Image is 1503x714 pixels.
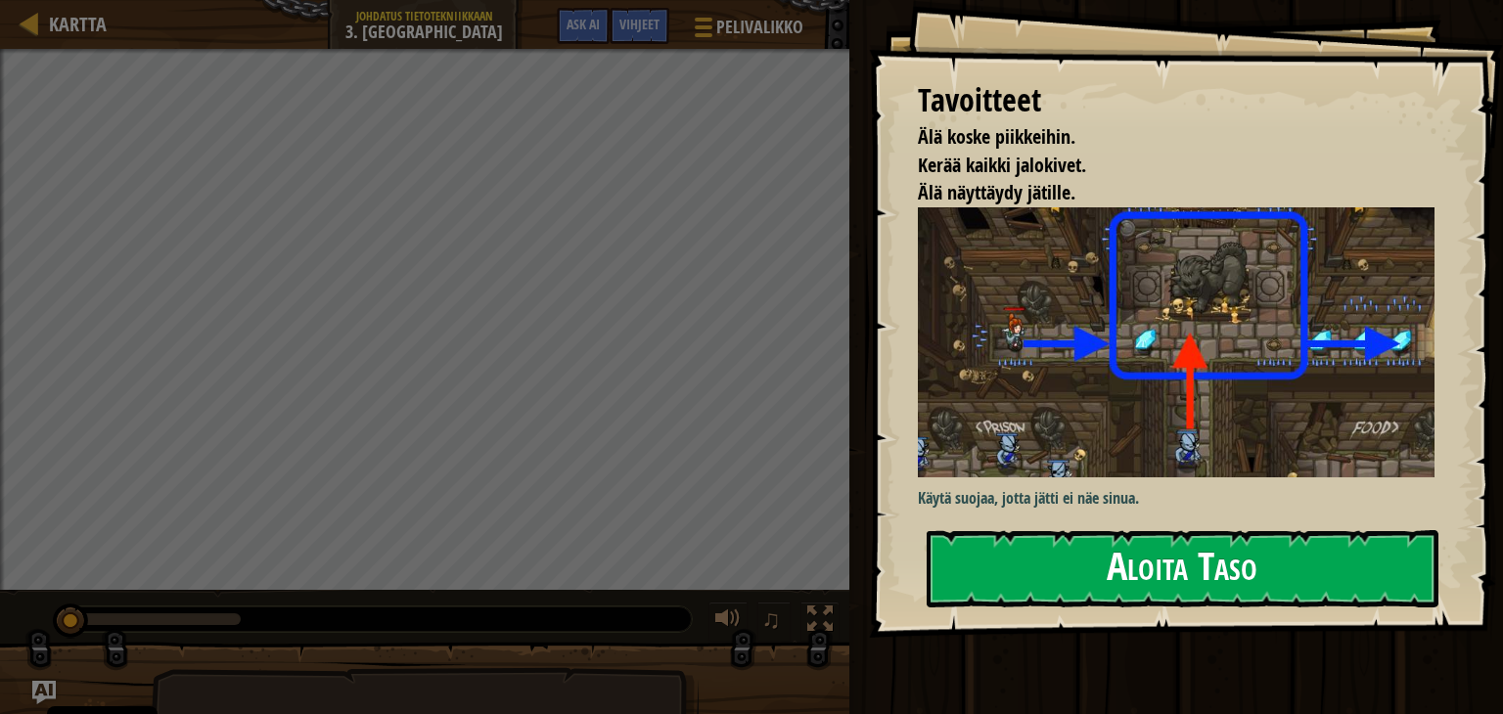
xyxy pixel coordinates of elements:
[567,15,600,33] span: Ask AI
[557,8,610,44] button: Ask AI
[918,487,1449,510] p: Käytä suojaa, jotta jätti ei näe sinua.
[800,602,840,642] button: Toggle fullscreen
[708,602,748,642] button: Aänenvoimakkuus
[39,11,107,37] a: Kartta
[918,207,1449,477] img: Shadow guard
[918,123,1075,150] span: Älä koske piikkeihin.
[32,681,56,704] button: Ask AI
[893,179,1430,207] li: Älä näyttäydy jätille.
[927,530,1438,607] button: Aloita Taso
[619,15,660,33] span: Vihjeet
[49,11,107,37] span: Kartta
[679,8,815,54] button: Pelivalikko
[757,602,791,642] button: ♫
[761,604,781,634] span: ♫
[918,179,1075,205] span: Älä näyttäydy jätille.
[893,123,1430,152] li: Älä koske piikkeihin.
[918,152,1086,178] span: Kerää kaikki jalokivet.
[918,78,1435,123] div: Tavoitteet
[716,15,803,40] span: Pelivalikko
[893,152,1430,180] li: Kerää kaikki jalokivet.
